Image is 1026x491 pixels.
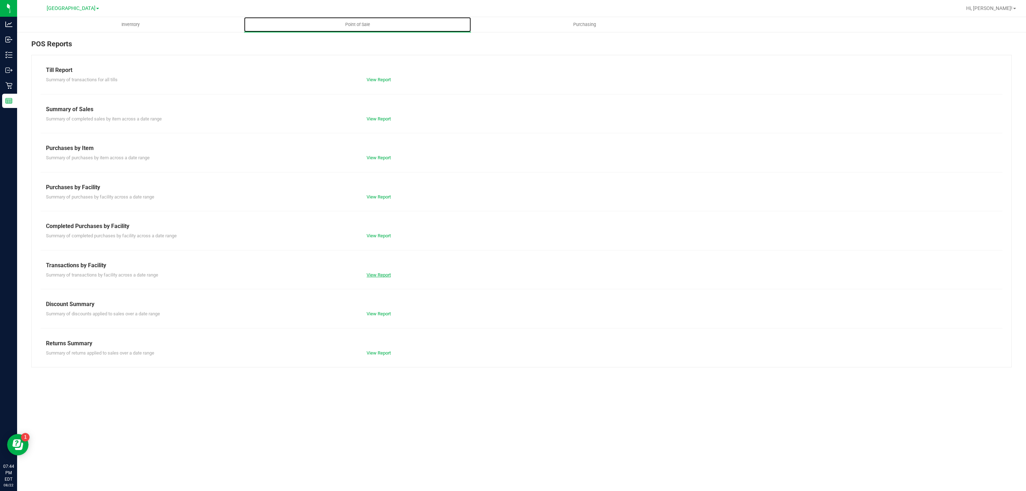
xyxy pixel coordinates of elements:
iframe: Resource center [7,434,28,455]
a: View Report [367,350,391,356]
span: Purchasing [564,21,606,28]
iframe: Resource center unread badge [21,433,30,441]
inline-svg: Analytics [5,21,12,28]
span: Summary of transactions for all tills [46,77,118,82]
div: Summary of Sales [46,105,997,114]
inline-svg: Retail [5,82,12,89]
span: Summary of transactions by facility across a date range [46,272,158,278]
inline-svg: Outbound [5,67,12,74]
span: [GEOGRAPHIC_DATA] [47,5,95,11]
a: View Report [367,155,391,160]
a: View Report [367,311,391,316]
a: View Report [367,77,391,82]
a: View Report [367,233,391,238]
span: Summary of purchases by item across a date range [46,155,150,160]
inline-svg: Reports [5,97,12,104]
div: Transactions by Facility [46,261,997,270]
a: Purchasing [471,17,698,32]
span: Hi, [PERSON_NAME]! [966,5,1012,11]
inline-svg: Inbound [5,36,12,43]
div: Purchases by Item [46,144,997,153]
div: Discount Summary [46,300,997,309]
div: POS Reports [31,38,1012,55]
span: Summary of completed sales by item across a date range [46,116,162,122]
span: Summary of discounts applied to sales over a date range [46,311,160,316]
span: Summary of purchases by facility across a date range [46,194,154,200]
a: View Report [367,194,391,200]
div: Till Report [46,66,997,74]
a: Point of Sale [244,17,471,32]
inline-svg: Inventory [5,51,12,58]
p: 08/22 [3,482,14,488]
span: Summary of returns applied to sales over a date range [46,350,154,356]
div: Returns Summary [46,339,997,348]
div: Purchases by Facility [46,183,997,192]
span: Point of Sale [336,21,380,28]
p: 07:44 PM EDT [3,463,14,482]
span: Inventory [112,21,149,28]
a: View Report [367,116,391,122]
div: Completed Purchases by Facility [46,222,997,231]
a: Inventory [17,17,244,32]
span: Summary of completed purchases by facility across a date range [46,233,177,238]
a: View Report [367,272,391,278]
